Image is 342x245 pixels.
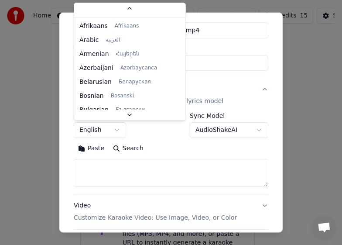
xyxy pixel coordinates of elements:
span: Armenian [79,50,109,59]
span: Afrikaans [79,22,108,31]
span: Bulgarian [79,106,109,114]
span: Belarusian [79,78,112,86]
span: Bosanski [111,93,134,100]
span: Հայերեն [116,51,140,58]
span: Afrikaans [115,23,139,30]
span: Bosnian [79,92,104,100]
span: Azərbaycanca [120,65,157,72]
span: Беларуская [119,79,151,86]
span: Arabic [79,36,99,45]
span: العربية [106,37,120,44]
span: Azerbaijani [79,64,113,72]
span: Български [116,107,145,114]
